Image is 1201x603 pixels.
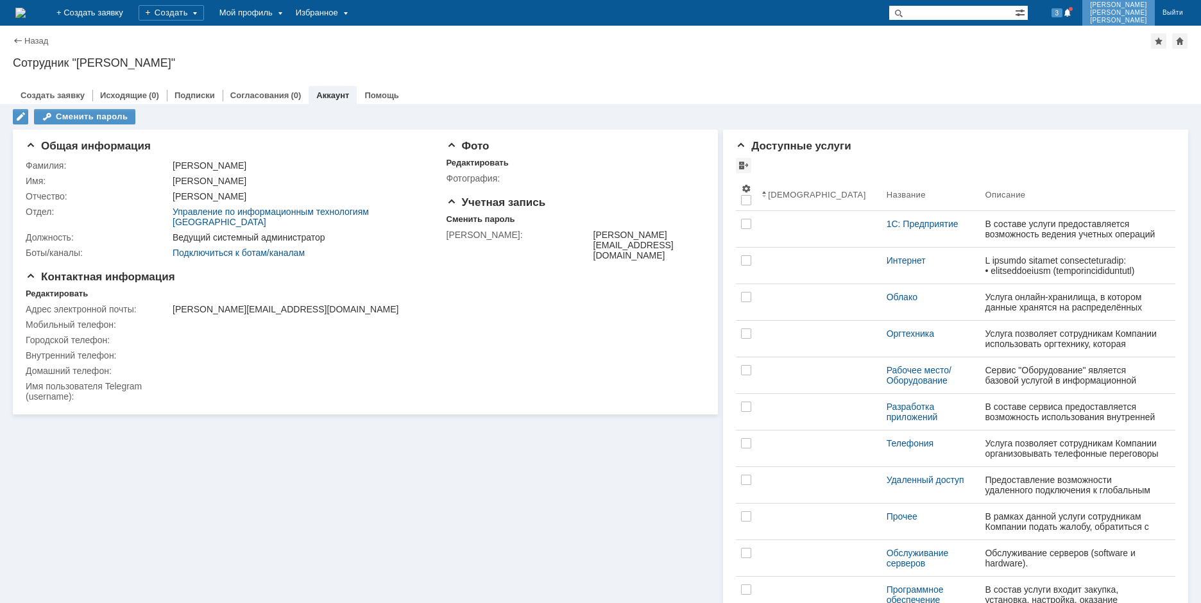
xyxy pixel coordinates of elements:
[13,56,1188,69] div: Сотрудник "[PERSON_NAME]"
[447,196,546,208] span: Учетная запись
[887,365,975,386] div: Рабочее место/Оборудование
[887,190,926,200] div: Название
[980,467,1165,503] a: Предоставление возможности удаленного подключения к глобальным системам со стороны локаций, а так...
[985,548,1160,568] div: Обслуживание серверов (software и hardware).
[1090,9,1147,17] span: [PERSON_NAME]
[175,90,215,100] a: Подписки
[985,402,1160,566] div: В составе сервиса предоставляется возможность использования внутренней компетенции для мелкомасшт...
[887,219,975,229] div: 1С: Предприятие
[21,90,85,100] a: Создать заявку
[447,214,515,225] div: Сменить пароль
[593,230,701,260] div: [PERSON_NAME][EMAIL_ADDRESS][DOMAIN_NAME]
[985,292,1160,436] div: Услуга онлайн-хранилища, в котором данные хранятся на распределённых серверах ЦОД (2-го уровня). ...
[985,255,1160,450] div: L ipsumdo sitamet consecteturadip: • elitseddoeiusm (temporincididuntutl) etdolo m aliq Enimadmi ...
[364,90,398,100] a: Помощь
[26,350,170,361] div: Внутренний телефон:
[230,90,289,100] a: Согласования
[882,321,980,357] a: Оргтехника
[15,8,26,18] a: Перейти на домашнюю страницу
[1172,33,1188,49] div: Сделать домашней страницей
[26,271,175,283] span: Контактная информация
[26,248,170,258] div: Боты/каналы:
[980,284,1165,320] a: Услуга онлайн-хранилища, в котором данные хранятся на распределённых серверах ЦОД (2-го уровня). ...
[173,304,427,314] div: [PERSON_NAME][EMAIL_ADDRESS][DOMAIN_NAME]
[26,207,170,217] div: Отдел:
[26,381,170,402] div: Имя пользователя Telegram (username):
[13,109,28,124] div: Редактировать
[1090,17,1147,24] span: [PERSON_NAME]
[26,176,170,186] div: Имя:
[887,328,975,339] div: Оргтехника
[26,191,170,201] div: Отчество:
[882,540,980,576] a: Обслуживание серверов
[985,511,1160,552] div: В рамках данной услуги сотрудникам Компании подать жалобу, обратиться с проблемой, которая не пре...
[173,232,427,242] div: Ведущий системный администратор
[26,289,88,299] div: Редактировать
[26,366,170,376] div: Домашний телефон:
[980,321,1165,357] a: Услуга позволяет сотрудникам Компании использовать оргтехнику, которая предоставляется сотруднику...
[887,548,975,568] div: Обслуживание серверов
[980,430,1165,466] a: Услуга позволяет сотрудникам Компании организовывать телефонные переговоры с внутренними и внешни...
[741,183,751,194] span: Настройки
[173,176,427,186] div: [PERSON_NAME]
[882,394,980,430] a: Разработка приложений
[980,504,1165,539] a: В рамках данной услуги сотрудникам Компании подать жалобу, обратиться с проблемой, которая не пре...
[985,475,1160,536] div: Предоставление возможности удаленного подключения к глобальным системам со стороны локаций, а так...
[139,5,204,21] div: Создать
[882,504,980,539] a: Прочее
[980,211,1165,247] a: В составе услуги предоставляется возможность ведения учетных операций и единой базы данных по бух...
[887,292,975,302] div: Облако
[887,255,975,266] div: Интернет
[882,211,980,247] a: 1С: Предприятие
[1090,1,1147,9] span: [PERSON_NAME]
[15,8,26,18] img: logo
[26,140,151,152] span: Общая информация
[985,438,1160,510] div: Услуга позволяет сотрудникам Компании организовывать телефонные переговоры с внутренними и внешни...
[26,304,170,314] div: Адрес электронной почты:
[736,158,751,173] div: Просмотреть архив
[887,438,975,448] div: Телефония
[173,248,305,258] a: Подключиться к ботам/каналам
[756,178,881,211] th: [DEMOGRAPHIC_DATA]
[768,190,865,200] div: [DEMOGRAPHIC_DATA]
[736,140,851,152] span: Доступные услуги
[882,357,980,393] a: Рабочее место/Оборудование
[447,230,591,240] div: [PERSON_NAME]:
[980,248,1165,284] a: L ipsumdo sitamet consecteturadip: • elitseddoeiusm (temporincididuntutl) etdolo m aliq Enimadmi ...
[985,190,1025,200] div: Описание
[887,475,975,485] div: Удаленный доступ
[985,328,1160,482] div: Услуга позволяет сотрудникам Компании использовать оргтехнику, которая предоставляется сотруднику...
[26,160,170,171] div: Фамилия:
[447,140,490,152] span: Фото
[980,357,1165,393] a: Сервис "Оборудование" является базовой услугой в информационной системе ГК ОАО "ГИАП". Он предост...
[882,430,980,466] a: Телефония
[173,160,427,171] div: [PERSON_NAME]
[26,335,170,345] div: Городской телефон:
[887,511,975,522] div: Прочее
[980,394,1165,430] a: В составе сервиса предоставляется возможность использования внутренней компетенции для мелкомасшт...
[882,467,980,503] a: Удаленный доступ
[882,248,980,284] a: Интернет
[447,173,591,183] div: Фотография:
[887,402,975,422] div: Разработка приложений
[26,319,170,330] div: Мобильный телефон:
[1015,6,1028,18] span: Расширенный поиск
[149,90,159,100] div: (0)
[173,191,427,201] div: [PERSON_NAME]
[882,178,980,211] th: Название
[291,90,301,100] div: (0)
[1052,8,1063,17] span: 3
[985,219,1160,311] div: В составе услуги предоставляется возможность ведения учетных операций и единой базы данных по бух...
[882,284,980,320] a: Облако
[100,90,147,100] a: Исходящие
[26,232,170,242] div: Должность:
[447,158,509,168] div: Редактировать
[985,365,1160,550] div: Сервис "Оборудование" является базовой услугой в информационной системе ГК ОАО "ГИАП". Он предост...
[980,540,1165,576] a: Обслуживание серверов (software и hardware).
[24,36,48,46] a: Назад
[173,207,369,227] a: Управление по информационным технологиям [GEOGRAPHIC_DATA]
[316,90,349,100] a: Аккаунт
[1151,33,1166,49] div: Добавить в избранное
